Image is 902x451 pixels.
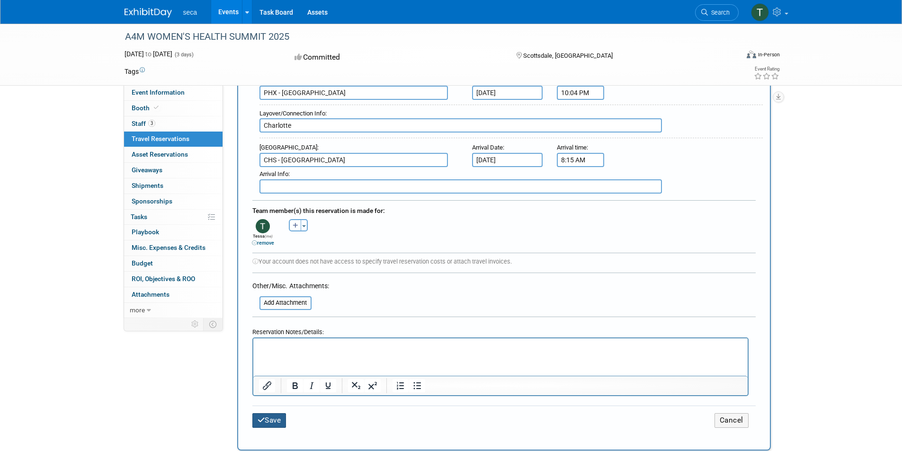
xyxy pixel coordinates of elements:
span: Scottsdale, [GEOGRAPHIC_DATA] [523,52,613,59]
a: Staff3 [124,116,223,132]
div: A4M WOMEN'S HEALTH SUMMIT 2025 [122,28,724,45]
a: Shipments [124,178,223,194]
span: Sponsorships [132,197,172,205]
span: seca [183,9,197,16]
a: Travel Reservations [124,132,223,147]
div: In-Person [758,51,780,58]
iframe: Rich Text Area [253,338,748,376]
button: Underline [320,379,336,392]
span: Layover/Connection Info [259,110,325,117]
span: Misc. Expenses & Credits [132,244,205,251]
img: Format-Inperson.png [747,51,756,58]
small: : [472,144,504,151]
div: Team member(s) this reservation is made for: [252,202,756,217]
a: Tasks [124,210,223,225]
small: : [557,144,588,151]
span: ROI, Objectives & ROO [132,275,195,283]
span: Travel Reservations [132,135,189,142]
span: Search [708,9,730,16]
small: : [259,110,327,117]
a: Attachments [124,287,223,302]
a: remove [252,240,274,246]
a: Giveaways [124,163,223,178]
a: ROI, Objectives & ROO [124,272,223,287]
span: Shipments [132,182,163,189]
img: Tessa Schwikerath [751,3,769,21]
a: Misc. Expenses & Credits [124,240,223,256]
span: Staff [132,120,155,127]
td: Toggle Event Tabs [203,318,223,330]
span: Event Information [132,88,185,96]
button: Numbered list [393,379,409,392]
div: Other/Misc. Attachments: [252,281,329,293]
a: Playbook [124,225,223,240]
span: [GEOGRAPHIC_DATA] [259,144,317,151]
button: Italic [304,379,320,392]
button: Bullet list [409,379,425,392]
small: : [259,144,319,151]
span: Tasks [131,213,147,221]
span: Arrival Info [259,170,288,177]
span: Budget [132,259,153,267]
i: Booth reservation complete [154,105,159,110]
span: Asset Reservations [132,150,188,158]
div: Event Format [683,49,780,63]
span: (me) [265,234,273,239]
a: Sponsorships [124,194,223,209]
a: Asset Reservations [124,147,223,162]
img: T.jpg [256,219,270,233]
a: more [124,303,223,318]
div: Reservation Notes/Details: [252,324,749,337]
button: Insert/edit link [259,379,275,392]
span: (3 days) [174,52,194,58]
span: 3 [148,120,155,127]
img: ExhibitDay [125,8,172,18]
span: Arrival Date [472,144,503,151]
span: Booth [132,104,161,112]
button: Save [252,413,286,428]
a: Event Information [124,85,223,100]
div: Your account does not have access to specify travel reservation costs or attach travel invoices. [245,257,763,266]
span: more [130,306,145,314]
div: Committed [292,49,501,66]
div: Event Rating [754,67,779,71]
small: : [259,170,290,177]
span: [DATE] [DATE] [125,50,172,58]
a: Budget [124,256,223,271]
div: Tessa [248,233,278,247]
span: Attachments [132,291,170,298]
button: Subscript [348,379,364,392]
span: Playbook [132,228,159,236]
span: Giveaways [132,166,162,174]
span: Arrival time [557,144,587,151]
button: Bold [287,379,303,392]
td: Personalize Event Tab Strip [187,318,204,330]
button: Cancel [714,413,749,428]
span: to [144,50,153,58]
a: Booth [124,101,223,116]
a: Search [695,4,739,21]
button: Superscript [365,379,381,392]
td: Tags [125,67,145,76]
